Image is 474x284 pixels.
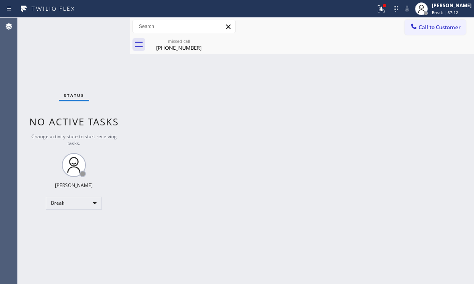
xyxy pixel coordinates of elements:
[46,197,102,209] div: Break
[401,3,413,14] button: Mute
[432,10,458,15] span: Break | 57:12
[149,38,209,44] div: missed call
[405,20,466,35] button: Call to Customer
[29,115,119,128] span: No active tasks
[64,93,84,98] span: Status
[149,36,209,54] div: (978) 444-5800
[419,24,461,31] span: Call to Customer
[149,44,209,51] div: [PHONE_NUMBER]
[432,2,472,9] div: [PERSON_NAME]
[133,20,235,33] input: Search
[31,133,117,147] span: Change activity state to start receiving tasks.
[55,182,93,189] div: [PERSON_NAME]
